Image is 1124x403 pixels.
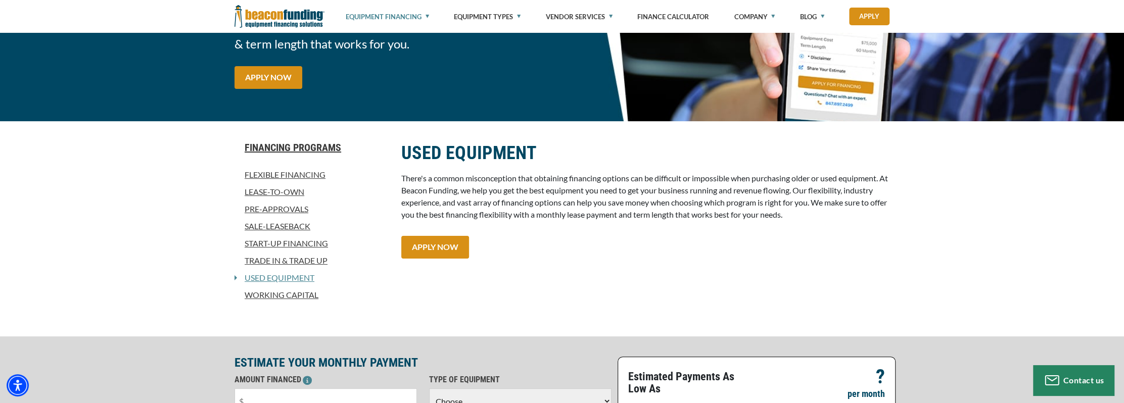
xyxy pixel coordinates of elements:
[235,374,417,386] p: AMOUNT FINANCED
[7,374,29,396] div: Accessibility Menu
[235,141,389,154] a: Financing Programs
[235,169,389,181] a: Flexible Financing
[1063,375,1104,385] span: Contact us
[848,388,885,400] p: per month
[237,272,314,284] a: Used Equipment
[401,141,889,165] h2: USED EQUIPMENT
[401,236,469,259] a: APPLY NOW
[235,289,389,301] a: Working Capital
[235,357,612,369] p: ESTIMATE YOUR MONTHLY PAYMENT
[401,172,889,221] p: There's a common misconception that obtaining financing options can be difficult or impossible wh...
[235,220,389,232] a: Sale-Leaseback
[235,255,389,267] a: Trade In & Trade Up
[235,66,302,89] a: APPLY NOW
[235,203,389,215] a: Pre-approvals
[849,8,889,25] a: Apply
[876,371,885,383] p: ?
[429,374,612,386] p: TYPE OF EQUIPMENT
[235,237,389,249] a: Start-Up Financing
[628,371,751,395] p: Estimated Payments As Low As
[1033,365,1114,395] button: Contact us
[235,186,389,198] a: Lease-To-Own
